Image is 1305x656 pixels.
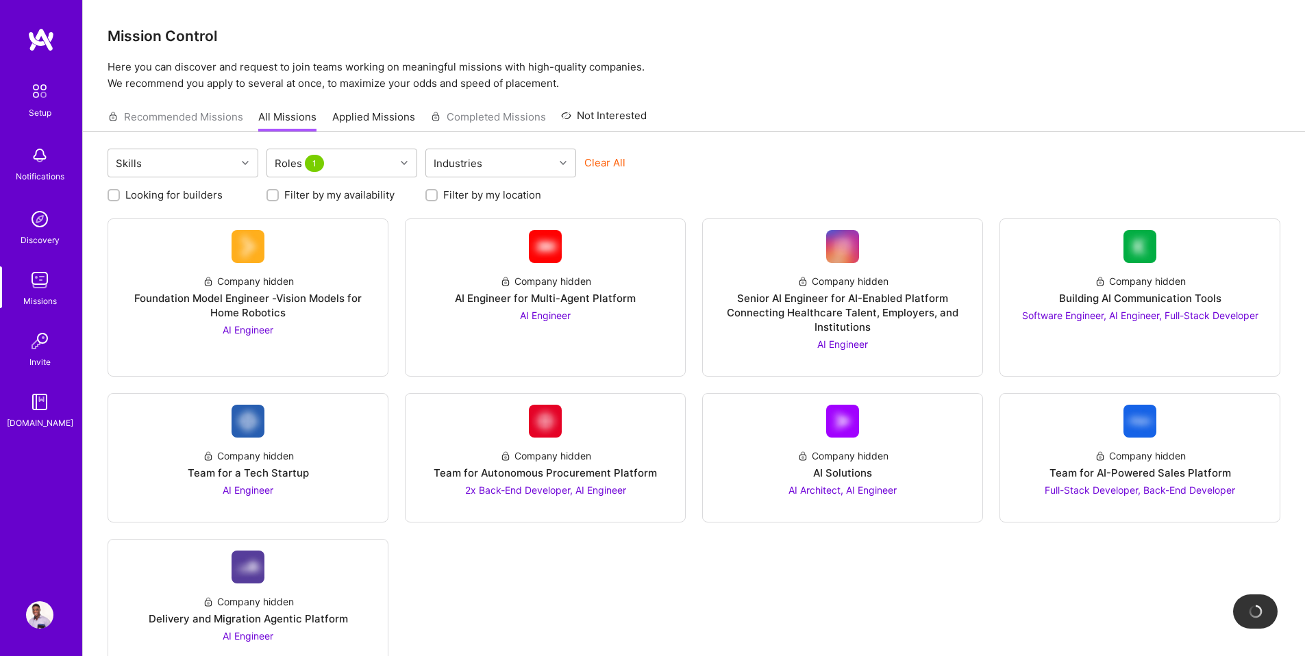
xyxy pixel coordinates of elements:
img: teamwork [26,266,53,294]
a: Company LogoCompany hiddenAI SolutionsAI Architect, AI Engineer [714,405,971,511]
span: 1 [305,155,324,172]
img: Company Logo [529,405,562,438]
img: Company Logo [826,405,859,438]
a: Company LogoCompany hiddenTeam for AI-Powered Sales PlatformFull-Stack Developer, Back-End Developer [1011,405,1269,511]
div: Company hidden [203,594,294,609]
div: Missions [23,294,57,308]
img: guide book [26,388,53,416]
div: Delivery and Migration Agentic Platform [149,611,348,626]
div: Company hidden [1095,449,1186,463]
img: Invite [26,327,53,355]
div: [DOMAIN_NAME] [7,416,73,430]
div: Roles [271,153,330,173]
label: Filter by my availability [284,188,395,202]
a: All Missions [258,110,316,132]
div: Notifications [16,169,64,184]
img: Company Logo [232,405,264,438]
a: Company LogoCompany hiddenBuilding AI Communication ToolsSoftware Engineer, AI Engineer, Full-Sta... [1011,230,1269,365]
label: Looking for builders [125,188,223,202]
div: Team for AI-Powered Sales Platform [1049,466,1231,480]
img: Company Logo [529,230,562,263]
img: discovery [26,205,53,233]
div: Discovery [21,233,60,247]
img: Company Logo [232,551,264,583]
p: Here you can discover and request to join teams working on meaningful missions with high-quality ... [108,59,1280,92]
div: Company hidden [1095,274,1186,288]
span: AI Engineer [223,484,273,496]
div: Building AI Communication Tools [1059,291,1221,305]
span: AI Engineer [817,338,868,350]
img: User Avatar [26,601,53,629]
label: Filter by my location [443,188,541,202]
img: logo [27,27,55,52]
span: AI Engineer [223,630,273,642]
a: Applied Missions [332,110,415,132]
h3: Mission Control [108,27,1280,45]
span: 2x Back-End Developer, AI Engineer [465,484,626,496]
div: Company hidden [203,274,294,288]
a: Company LogoCompany hiddenFoundation Model Engineer -Vision Models for Home RoboticsAI Engineer [119,230,377,365]
a: Company LogoCompany hiddenSenior AI Engineer for AI-Enabled Platform Connecting Healthcare Talent... [714,230,971,365]
span: AI Engineer [223,324,273,336]
img: Company Logo [826,230,859,263]
img: bell [26,142,53,169]
i: icon Chevron [401,160,408,166]
button: Clear All [584,155,625,170]
i: icon Chevron [560,160,567,166]
a: User Avatar [23,601,57,629]
a: Company LogoCompany hiddenAI Engineer for Multi-Agent PlatformAI Engineer [417,230,674,365]
span: AI Architect, AI Engineer [788,484,897,496]
div: AI Solutions [813,466,872,480]
img: loading [1249,605,1263,618]
i: icon Chevron [242,160,249,166]
div: Company hidden [500,449,591,463]
span: Full-Stack Developer, Back-End Developer [1045,484,1235,496]
img: Company Logo [1123,405,1156,438]
div: Skills [112,153,145,173]
div: Team for Autonomous Procurement Platform [434,466,657,480]
div: Setup [29,105,51,120]
div: Company hidden [500,274,591,288]
a: Company LogoCompany hiddenTeam for Autonomous Procurement Platform2x Back-End Developer, AI Engineer [417,405,674,511]
span: Software Engineer, AI Engineer, Full-Stack Developer [1022,310,1258,321]
div: Foundation Model Engineer -Vision Models for Home Robotics [119,291,377,320]
div: AI Engineer for Multi-Agent Platform [455,291,636,305]
div: Senior AI Engineer for AI-Enabled Platform Connecting Healthcare Talent, Employers, and Institutions [714,291,971,334]
span: AI Engineer [520,310,571,321]
a: Company LogoCompany hiddenTeam for a Tech StartupAI Engineer [119,405,377,511]
div: Invite [29,355,51,369]
a: Not Interested [561,108,647,132]
img: Company Logo [1123,230,1156,263]
img: setup [25,77,54,105]
div: Company hidden [797,449,888,463]
div: Company hidden [203,449,294,463]
img: Company Logo [232,230,264,263]
div: Industries [430,153,486,173]
div: Team for a Tech Startup [188,466,309,480]
div: Company hidden [797,274,888,288]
